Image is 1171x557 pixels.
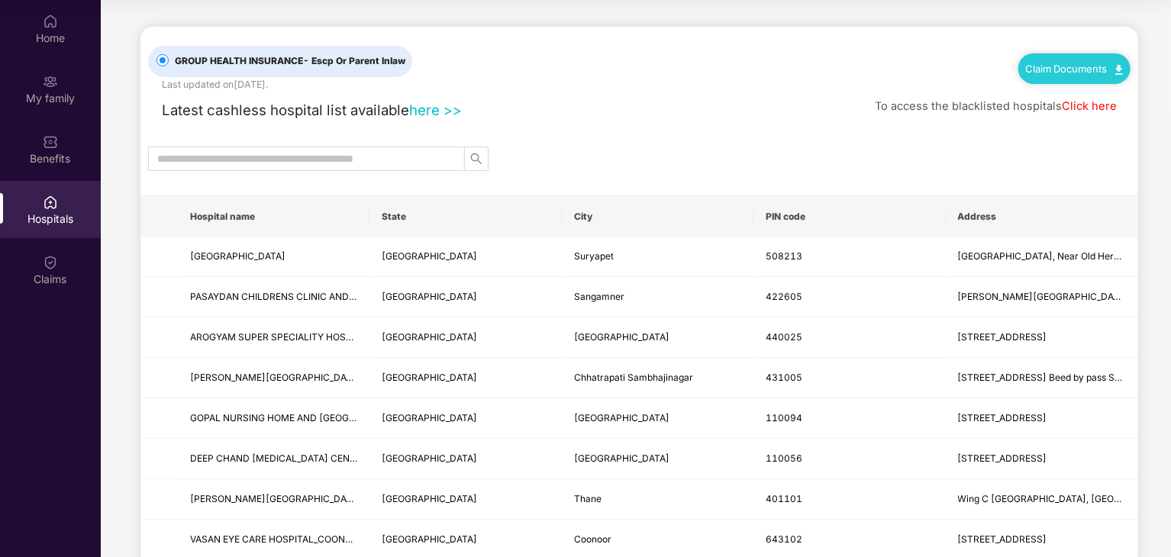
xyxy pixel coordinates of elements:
td: Maharashtra [369,277,561,317]
span: DEEP CHAND [MEDICAL_DATA] CENTRE [190,452,367,464]
span: Latest cashless hospital list available [162,101,409,118]
span: To access the blacklisted hospitals [875,99,1062,113]
span: GROUP HEALTH INSURANCE [169,54,411,69]
span: Chhatrapati Sambhajinagar [574,372,693,383]
td: PASAYDAN CHILDRENS CLINIC AND NURSING HOME [178,277,369,317]
td: TAJANE MALA NAVIN NAGAR ROAD, [946,277,1137,317]
th: Address [946,196,1137,237]
a: Click here [1062,99,1117,113]
span: [GEOGRAPHIC_DATA] [574,452,669,464]
th: City [562,196,753,237]
span: PASAYDAN CHILDRENS CLINIC AND NURSING HOME [190,291,423,302]
th: State [369,196,561,237]
td: Andhra Pradesh [369,237,561,278]
span: 401101 [766,493,802,504]
span: Sangamner [574,291,624,302]
a: Claim Documents [1026,63,1123,75]
span: 110056 [766,452,802,464]
td: GOPAL NURSING HOME AND EYE HOSPITAL [178,398,369,439]
span: [STREET_ADDRESS] [958,412,1047,423]
a: here >> [409,101,462,118]
span: Thane [574,493,602,504]
img: svg+xml;base64,PHN2ZyBpZD0iQmVuZWZpdHMiIHhtbG5zPSJodHRwOi8vd3d3LnczLm9yZy8yMDAwL3N2ZyIgd2lkdGg9Ij... [43,134,58,150]
td: NEO CHILDRENS HOSPITAL [178,237,369,278]
span: Coonoor [574,533,611,545]
td: B-16, Pillar No. 227, Main Rohtak Road [946,439,1137,479]
td: Delhi [369,439,561,479]
img: svg+xml;base64,PHN2ZyBpZD0iSG9tZSIgeG1sbnM9Imh0dHA6Ly93d3cudzMub3JnLzIwMDAvc3ZnIiB3aWR0aD0iMjAiIG... [43,14,58,29]
span: [GEOGRAPHIC_DATA] [382,372,477,383]
img: svg+xml;base64,PHN2ZyBpZD0iSG9zcGl0YWxzIiB4bWxucz0iaHR0cDovL3d3dy53My5vcmcvMjAwMC9zdmciIHdpZHRoPS... [43,195,58,210]
span: 110094 [766,412,802,423]
span: Hospital name [190,211,357,223]
td: B-1, Jyoti Nagar, Loni Road [946,398,1137,439]
span: [STREET_ADDRESS] [958,452,1047,464]
span: [GEOGRAPHIC_DATA] [382,493,477,504]
th: Hospital name [178,196,369,237]
span: [GEOGRAPHIC_DATA] [382,291,477,302]
span: - Escp Or Parent Inlaw [303,55,405,66]
span: 508213 [766,250,802,262]
td: AROGYAM SUPER SPECIALITY HOSPITAL [178,317,369,358]
span: [STREET_ADDRESS] [958,331,1047,343]
span: 431005 [766,372,802,383]
span: Suryapet [574,250,614,262]
span: [GEOGRAPHIC_DATA] [382,412,477,423]
button: search [464,146,489,171]
td: New Delhi [562,439,753,479]
span: search [465,153,488,165]
th: PIN code [753,196,945,237]
td: DHANVANTARI HOSPITAL [178,479,369,520]
td: Lane Beside MNR Hotel, Near Old Hero Honda Showroom MG Rd [946,237,1137,278]
span: [GEOGRAPHIC_DATA] [574,412,669,423]
span: [GEOGRAPHIC_DATA] [382,533,477,545]
img: svg+xml;base64,PHN2ZyBpZD0iQ2xhaW0iIHhtbG5zPSJodHRwOi8vd3d3LnczLm9yZy8yMDAwL3N2ZyIgd2lkdGg9IjIwIi... [43,255,58,270]
td: Wing C Radha Govind Park, Uttan Road [946,479,1137,520]
span: 440025 [766,331,802,343]
td: Nagpur [562,317,753,358]
span: [STREET_ADDRESS] [958,533,1047,545]
span: Address [958,211,1125,223]
span: [GEOGRAPHIC_DATA] [190,250,285,262]
td: New Delhi [562,398,753,439]
span: [GEOGRAPHIC_DATA] [382,250,477,262]
span: AROGYAM SUPER SPECIALITY HOSPITAL [190,331,371,343]
span: [GEOGRAPHIC_DATA] [574,331,669,343]
td: Plot No.11 Sarve No.3/4 Beed by pass Satara parisar Mustafabad, Amdar Road Satara Parisar Session... [946,358,1137,398]
span: [PERSON_NAME][GEOGRAPHIC_DATA] [190,493,361,504]
td: Suryapet [562,237,753,278]
td: 34, Sita Nagar, Wardha Road [946,317,1137,358]
td: Delhi [369,398,561,439]
span: [GEOGRAPHIC_DATA] [382,452,477,464]
span: VASAN EYE CARE HOSPITAL_COONOOR [190,533,365,545]
span: [GEOGRAPHIC_DATA] [382,331,477,343]
img: svg+xml;base64,PHN2ZyB3aWR0aD0iMjAiIGhlaWdodD0iMjAiIHZpZXdCb3g9IjAgMCAyMCAyMCIgZmlsbD0ibm9uZSIgeG... [43,74,58,89]
span: 643102 [766,533,802,545]
td: Thane [562,479,753,520]
td: Sangamner [562,277,753,317]
td: Maharashtra [369,358,561,398]
span: 422605 [766,291,802,302]
td: Maharashtra [369,317,561,358]
td: Shri Swami Samarth Hospital Arthroscopy & Orthopedic Superspeciality Center [178,358,369,398]
td: DEEP CHAND DIALYSIS CENTRE [178,439,369,479]
div: Last updated on [DATE] . [162,77,268,92]
img: svg+xml;base64,PHN2ZyB4bWxucz0iaHR0cDovL3d3dy53My5vcmcvMjAwMC9zdmciIHdpZHRoPSIxMC40IiBoZWlnaHQ9Ij... [1115,65,1123,75]
td: Chhatrapati Sambhajinagar [562,358,753,398]
span: [PERSON_NAME][GEOGRAPHIC_DATA] Arthroscopy & Orthopedic Superspeciality Center [190,372,577,383]
td: Maharashtra [369,479,561,520]
span: GOPAL NURSING HOME AND [GEOGRAPHIC_DATA] [190,412,415,423]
